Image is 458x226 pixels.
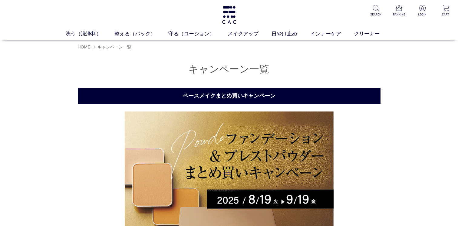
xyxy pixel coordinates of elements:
[368,12,383,17] p: SEARCH
[415,12,430,17] p: LOGIN
[221,6,237,24] img: logo
[114,30,169,38] a: 整える（パック）
[354,30,393,38] a: クリーナー
[78,88,381,104] h2: ベースメイクまとめ買いキャンペーン
[392,12,407,17] p: RANKING
[368,5,383,17] a: SEARCH
[168,30,228,38] a: 守る（ローション）
[228,30,272,38] a: メイクアップ
[310,30,354,38] a: インナーケア
[97,45,131,49] span: キャンペーン一覧
[415,5,430,17] a: LOGIN
[78,45,91,49] a: HOME
[392,5,407,17] a: RANKING
[272,30,310,38] a: 日やけ止め
[93,44,133,50] li: 〉
[78,63,381,76] h1: キャンペーン一覧
[438,5,453,17] a: CART
[438,12,453,17] p: CART
[65,30,114,38] a: 洗う（洗浄料）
